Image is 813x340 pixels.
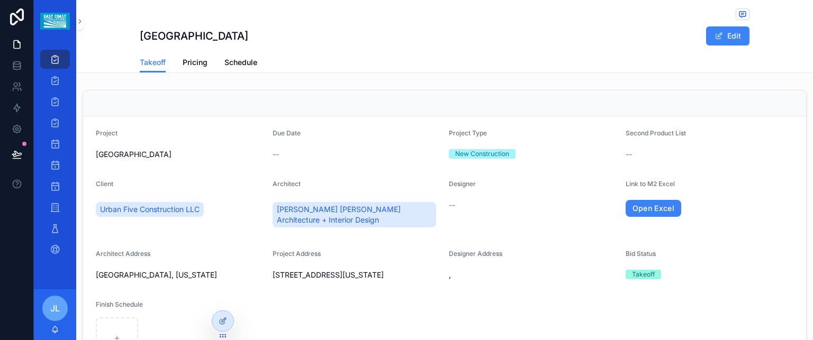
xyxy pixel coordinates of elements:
[40,13,69,30] img: App logo
[183,53,207,74] a: Pricing
[449,270,617,280] span: ,
[224,57,257,68] span: Schedule
[96,300,143,308] span: Finish Schedule
[626,200,682,217] a: Open Excel
[277,204,432,225] span: [PERSON_NAME] [PERSON_NAME] Architecture + Interior Design
[449,250,502,258] span: Designer Address
[96,149,264,160] span: [GEOGRAPHIC_DATA]
[34,42,76,273] div: scrollable content
[96,202,204,217] a: Urban Five Construction LLC
[50,302,60,315] span: JL
[273,180,301,188] span: Architect
[96,180,113,188] span: Client
[273,270,441,280] span: [STREET_ADDRESS][US_STATE]
[224,53,257,74] a: Schedule
[100,204,200,215] span: Urban Five Construction LLC
[632,270,655,279] div: Takeoff
[449,200,455,210] span: --
[140,57,166,68] span: Takeoff
[96,270,264,280] span: [GEOGRAPHIC_DATA], [US_STATE]
[626,129,686,137] span: Second Product List
[273,149,279,160] span: --
[273,250,321,258] span: Project Address
[626,149,632,160] span: --
[455,149,509,159] div: New Construction
[449,180,476,188] span: Designer
[626,250,656,258] span: Bid Status
[96,129,118,137] span: Project
[626,180,675,188] span: Link to M2 Excel
[96,250,150,258] span: Architect Address
[273,202,437,227] a: [PERSON_NAME] [PERSON_NAME] Architecture + Interior Design
[273,129,301,137] span: Due Date
[140,53,166,73] a: Takeoff
[706,26,749,45] button: Edit
[449,129,487,137] span: Project Type
[183,57,207,68] span: Pricing
[140,29,248,43] h1: [GEOGRAPHIC_DATA]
